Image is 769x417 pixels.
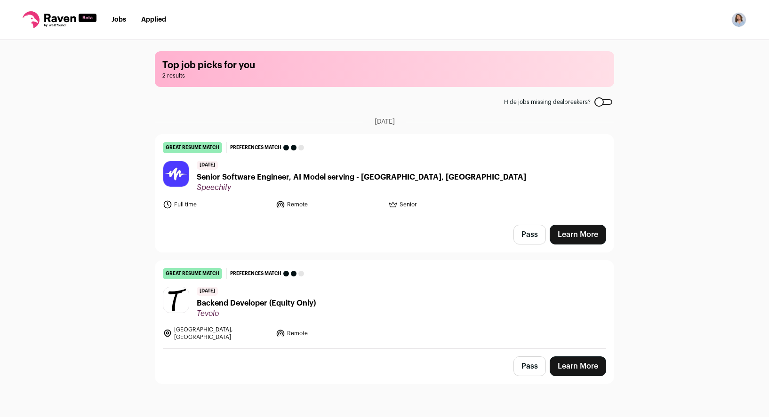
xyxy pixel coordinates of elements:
[731,12,746,27] button: Open dropdown
[155,134,614,217] a: great resume match Preferences match [DATE] Senior Software Engineer, AI Model serving - [GEOGRAP...
[276,326,383,341] li: Remote
[731,12,746,27] img: 6882900-medium_jpg
[163,200,270,209] li: Full time
[162,59,607,72] h1: Top job picks for you
[197,183,526,192] span: Speechify
[375,117,395,126] span: [DATE]
[388,200,496,209] li: Senior
[163,287,189,313] img: 10489267-dc4d6f2e1079fa88c160a5e714e0e1de-medium_jpg.jpg
[504,98,591,106] span: Hide jobs missing dealbreakers?
[162,72,607,79] span: 2 results
[550,356,606,376] a: Learn More
[513,356,546,376] button: Pass
[112,16,126,23] a: Jobs
[230,143,281,152] span: Preferences match
[197,287,218,296] span: [DATE]
[163,326,270,341] li: [GEOGRAPHIC_DATA], [GEOGRAPHIC_DATA]
[163,142,222,153] div: great resume match
[163,268,222,279] div: great resume match
[276,200,383,209] li: Remote
[230,269,281,278] span: Preferences match
[197,309,316,318] span: Tevolo
[197,161,218,170] span: [DATE]
[197,298,316,309] span: Backend Developer (Equity Only)
[155,260,614,348] a: great resume match Preferences match [DATE] Backend Developer (Equity Only) Tevolo [GEOGRAPHIC_DA...
[141,16,166,23] a: Applied
[163,161,189,187] img: 59b05ed76c69f6ff723abab124283dfa738d80037756823f9fc9e3f42b66bce3.jpg
[513,225,546,244] button: Pass
[550,225,606,244] a: Learn More
[197,172,526,183] span: Senior Software Engineer, AI Model serving - [GEOGRAPHIC_DATA], [GEOGRAPHIC_DATA]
